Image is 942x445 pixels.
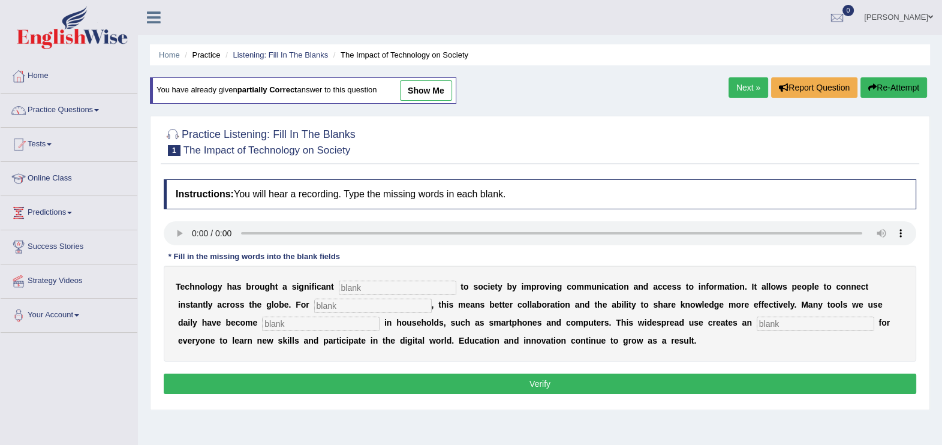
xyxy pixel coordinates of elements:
b: s [240,300,245,309]
b: l [812,282,814,291]
b: r [227,300,230,309]
b: o [709,282,714,291]
b: h [658,300,663,309]
b: n [813,300,818,309]
b: t [827,300,830,309]
b: v [778,300,783,309]
b: l [432,318,434,327]
b: a [501,318,506,327]
b: f [706,282,709,291]
b: n [851,282,856,291]
b: o [200,282,205,291]
b: c [222,300,227,309]
b: g [557,282,562,291]
b: r [741,300,744,309]
b: n [739,282,745,291]
b: e [704,300,709,309]
b: i [626,300,628,309]
small: The Impact of Technology on Society [183,145,350,156]
b: w [852,300,859,309]
b: o [618,282,624,291]
b: t [686,282,689,291]
b: u [868,300,873,309]
b: n [198,300,203,309]
b: s [292,282,297,291]
b: s [473,282,478,291]
b: a [475,318,480,327]
b: o [541,300,547,309]
b: o [402,318,407,327]
b: c [517,300,522,309]
b: c [483,282,488,291]
b: i [601,282,604,291]
b: r [510,300,513,309]
b: t [774,300,777,309]
b: t [628,300,631,309]
a: Tests [1,128,137,158]
b: I [751,282,754,291]
b: h [597,300,603,309]
b: o [522,318,528,327]
b: i [732,282,735,291]
b: n [701,282,706,291]
b: y [218,282,222,291]
b: k [681,300,685,309]
b: o [540,282,545,291]
b: a [532,300,537,309]
b: i [178,300,180,309]
b: a [633,282,638,291]
b: e [505,300,510,309]
b: s [449,300,453,309]
b: t [438,300,441,309]
b: r [251,282,254,291]
b: e [667,282,672,291]
b: n [597,282,602,291]
b: f [759,300,762,309]
b: a [575,300,580,309]
b: l [840,300,842,309]
input: blank [757,317,874,331]
b: b [279,300,284,309]
b: e [257,300,262,309]
b: c [769,300,774,309]
b: h [421,318,426,327]
b: g [299,282,304,291]
b: e [671,300,676,309]
b: n [552,282,557,291]
b: partially correct [237,86,297,95]
li: Practice [182,49,220,61]
b: o [274,300,279,309]
a: Home [1,59,137,89]
b: a [282,282,287,291]
b: d [585,300,590,309]
b: h [189,282,195,291]
b: w [776,282,783,291]
b: a [207,318,212,327]
b: a [724,282,729,291]
b: f [761,300,764,309]
b: o [240,318,246,327]
b: s [842,300,847,309]
b: o [771,282,776,291]
span: 0 [842,5,854,16]
b: t [865,282,868,291]
b: c [836,282,841,291]
b: s [235,300,240,309]
b: e [878,300,883,309]
b: t [331,282,334,291]
b: Instructions: [176,189,234,199]
b: t [495,282,498,291]
b: n [846,282,851,291]
b: o [736,300,741,309]
b: o [207,282,213,291]
b: s [672,282,676,291]
b: e [216,318,221,327]
b: i [699,282,701,291]
b: i [188,318,190,327]
button: Report Question [771,77,857,98]
b: r [547,300,550,309]
button: Verify [164,374,916,394]
b: e [465,300,470,309]
b: m [717,282,724,291]
h4: You will hear a recording. Type the missing words in each blank. [164,179,916,209]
